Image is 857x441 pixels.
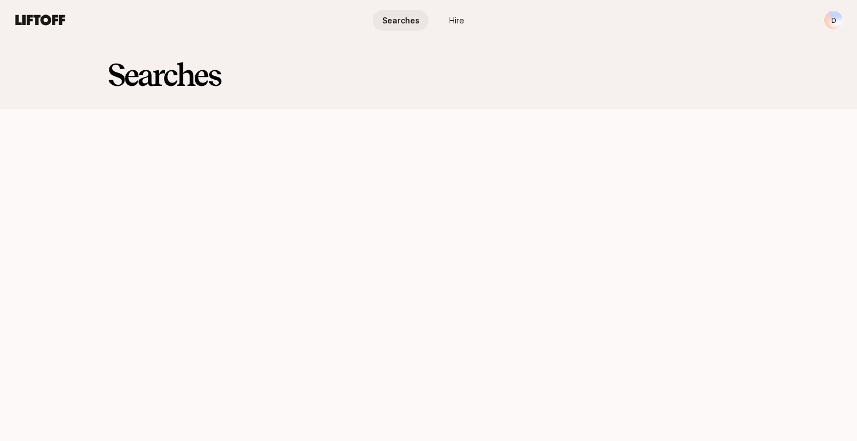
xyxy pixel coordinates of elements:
[831,13,836,27] p: D
[824,10,844,30] button: D
[373,10,428,31] a: Searches
[382,14,420,26] span: Searches
[428,10,484,31] a: Hire
[107,58,220,91] h2: Searches
[449,14,464,26] span: Hire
